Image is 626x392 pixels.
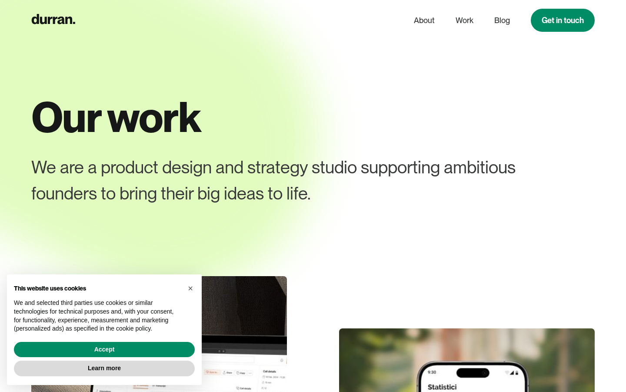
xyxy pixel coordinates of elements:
[14,361,195,376] button: Learn more
[456,12,473,29] a: Work
[31,154,538,206] div: We are a product design and strategy studio supporting ambitious founders to bring their big idea...
[531,9,595,32] a: Get in touch
[14,342,195,358] button: Accept
[188,284,193,293] span: ×
[31,12,75,29] a: home
[494,12,510,29] a: Blog
[14,299,181,333] p: We and selected third parties use cookies or similar technologies for technical purposes and, wit...
[31,94,595,140] h1: Our work
[414,12,435,29] a: About
[183,281,197,295] button: Close this notice
[14,285,181,292] h2: This website uses cookies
